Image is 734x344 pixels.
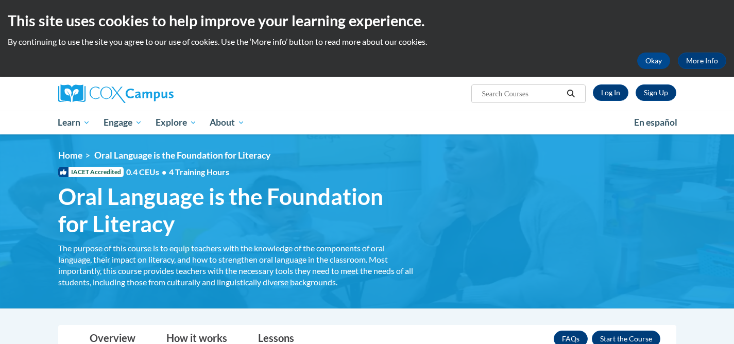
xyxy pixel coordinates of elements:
[593,84,628,101] a: Log In
[563,88,578,100] button: Search
[43,111,692,134] div: Main menu
[58,243,414,288] div: The purpose of this course is to equip teachers with the knowledge of the components of oral lang...
[58,167,124,177] span: IACET Accredited
[126,166,229,178] span: 0.4 CEUs
[156,116,197,129] span: Explore
[481,88,563,100] input: Search Courses
[678,53,726,69] a: More Info
[634,117,677,128] span: En español
[58,116,90,129] span: Learn
[169,167,229,177] span: 4 Training Hours
[58,84,174,103] img: Cox Campus
[8,10,726,31] h2: This site uses cookies to help improve your learning experience.
[97,111,149,134] a: Engage
[58,183,414,237] span: Oral Language is the Foundation for Literacy
[149,111,203,134] a: Explore
[94,150,270,161] span: Oral Language is the Foundation for Literacy
[104,116,142,129] span: Engage
[58,84,254,103] a: Cox Campus
[162,167,166,177] span: •
[52,111,97,134] a: Learn
[8,36,726,47] p: By continuing to use the site you agree to our use of cookies. Use the ‘More info’ button to read...
[627,112,684,133] a: En español
[203,111,251,134] a: About
[210,116,245,129] span: About
[58,150,82,161] a: Home
[636,84,676,101] a: Register
[637,53,670,69] button: Okay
